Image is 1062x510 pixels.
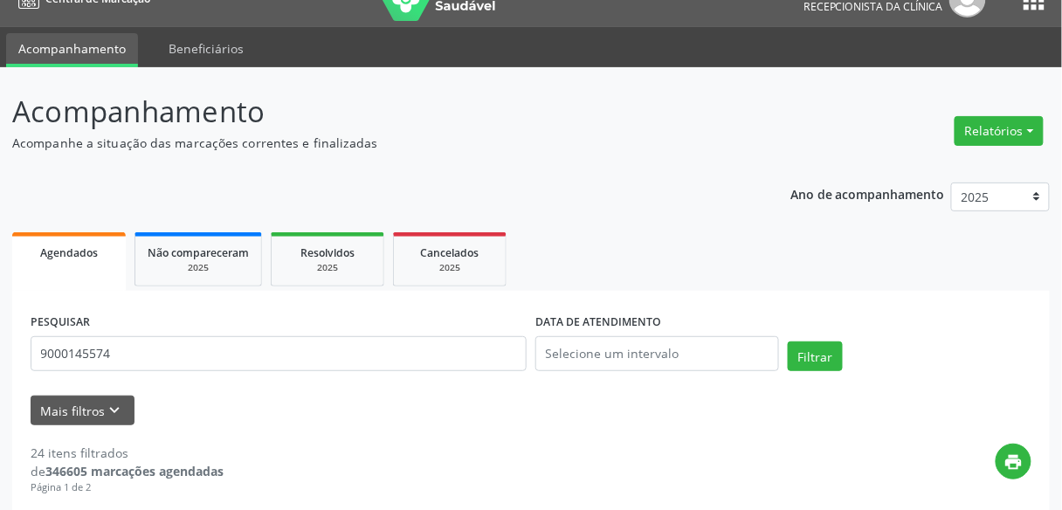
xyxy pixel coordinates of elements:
[955,116,1044,146] button: Relatórios
[31,336,527,371] input: Nome, código do beneficiário ou CPF
[148,261,249,274] div: 2025
[535,336,779,371] input: Selecione um intervalo
[156,33,256,64] a: Beneficiários
[40,245,98,260] span: Agendados
[31,480,224,495] div: Página 1 de 2
[535,309,661,336] label: DATA DE ATENDIMENTO
[12,134,739,152] p: Acompanhe a situação das marcações correntes e finalizadas
[106,401,125,420] i: keyboard_arrow_down
[31,444,224,462] div: 24 itens filtrados
[406,261,493,274] div: 2025
[421,245,479,260] span: Cancelados
[31,462,224,480] div: de
[6,33,138,67] a: Acompanhamento
[1004,452,1024,472] i: print
[996,444,1031,479] button: print
[148,245,249,260] span: Não compareceram
[300,245,355,260] span: Resolvidos
[31,396,134,426] button: Mais filtroskeyboard_arrow_down
[12,90,739,134] p: Acompanhamento
[788,341,843,371] button: Filtrar
[284,261,371,274] div: 2025
[790,183,945,204] p: Ano de acompanhamento
[45,463,224,479] strong: 346605 marcações agendadas
[31,309,90,336] label: PESQUISAR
